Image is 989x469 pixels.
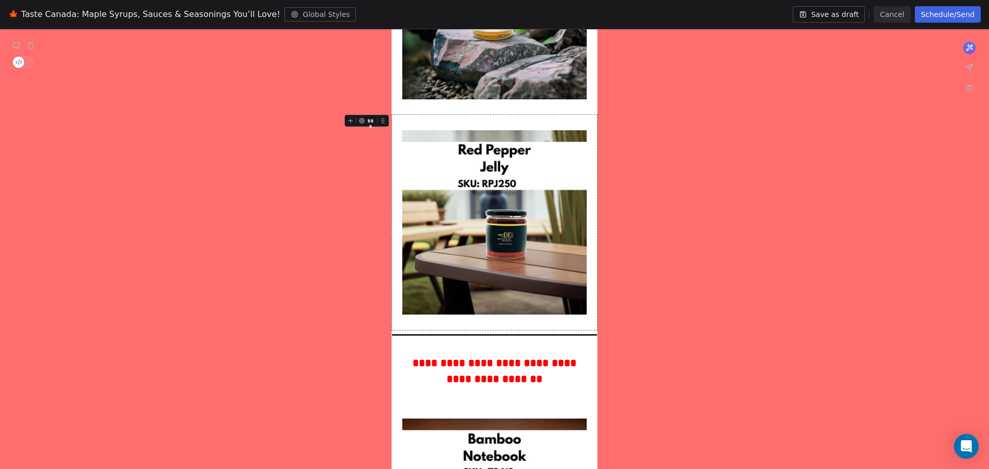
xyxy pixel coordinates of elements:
[8,8,280,21] span: 🍁 Taste Canada: Maple Syrups, Sauces & Seasonings You’ll Love!
[793,6,865,23] button: Save as draft
[284,7,356,22] button: Global Styles
[954,434,979,459] div: Open Intercom Messenger
[874,6,910,23] button: Cancel
[915,6,981,23] button: Schedule/Send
